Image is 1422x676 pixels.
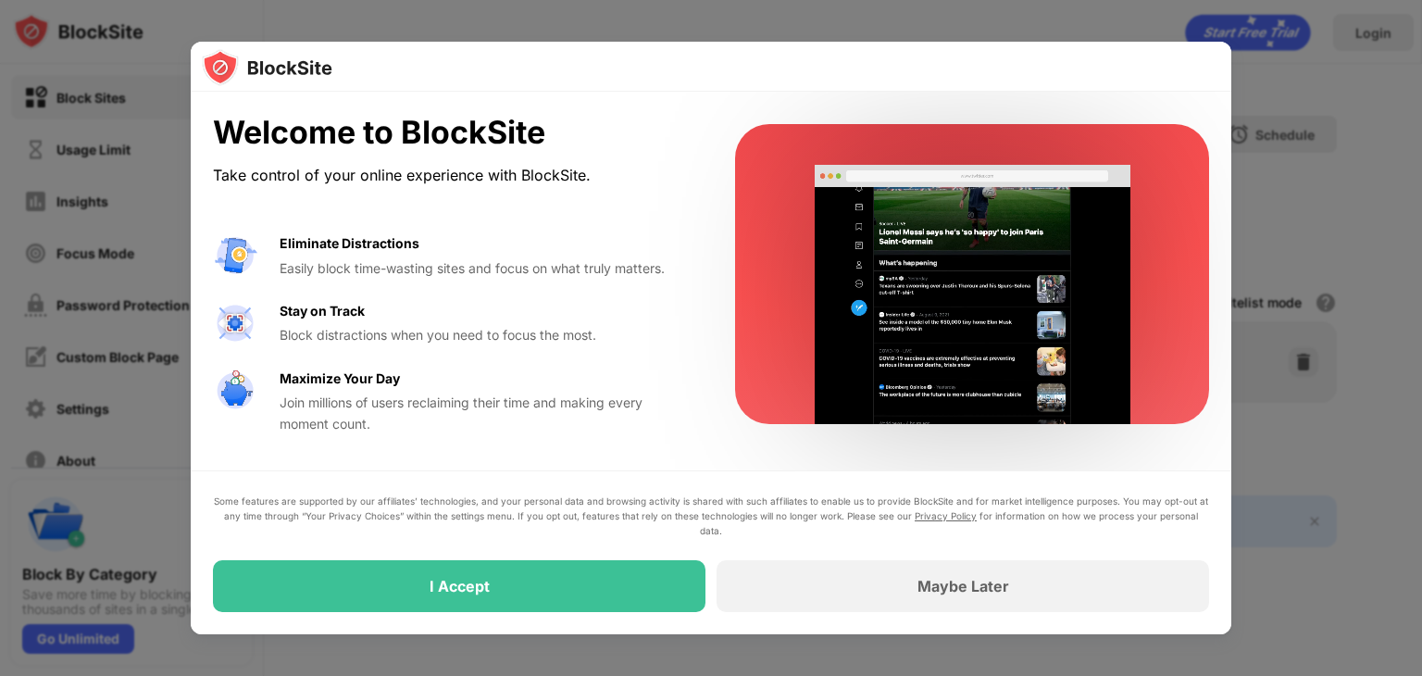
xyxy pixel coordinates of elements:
div: Block distractions when you need to focus the most. [280,325,691,345]
div: Easily block time-wasting sites and focus on what truly matters. [280,258,691,279]
div: Maybe Later [917,577,1009,595]
div: Welcome to BlockSite [213,114,691,152]
div: Maximize Your Day [280,369,400,389]
a: Privacy Policy [915,510,977,521]
div: Eliminate Distractions [280,233,419,254]
img: value-safe-time.svg [213,369,257,413]
div: Take control of your online experience with BlockSite. [213,162,691,189]
div: Some features are supported by our affiliates’ technologies, and your personal data and browsing ... [213,494,1209,538]
div: Join millions of users reclaiming their time and making every moment count. [280,393,691,434]
img: value-avoid-distractions.svg [213,233,257,278]
img: logo-blocksite.svg [202,49,332,86]
div: Stay on Track [280,301,365,321]
img: value-focus.svg [213,301,257,345]
div: I Accept [430,577,490,595]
